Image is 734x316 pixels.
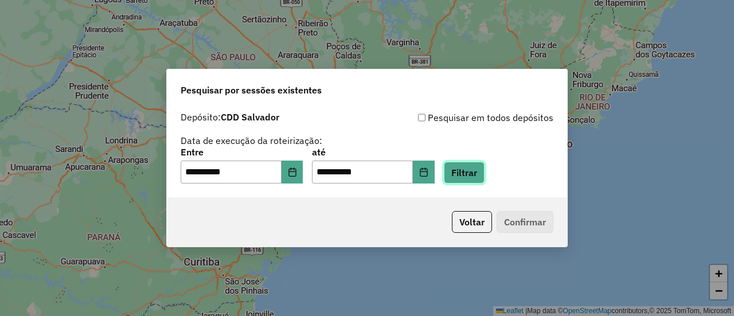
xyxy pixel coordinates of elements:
button: Choose Date [413,161,435,184]
label: Entre [181,145,303,159]
span: Pesquisar por sessões existentes [181,83,322,97]
button: Choose Date [282,161,303,184]
div: Pesquisar em todos depósitos [367,111,553,124]
label: Depósito: [181,110,279,124]
button: Voltar [452,211,492,233]
label: até [312,145,434,159]
button: Filtrar [444,162,485,184]
label: Data de execução da roteirização: [181,134,322,147]
strong: CDD Salvador [221,111,279,123]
